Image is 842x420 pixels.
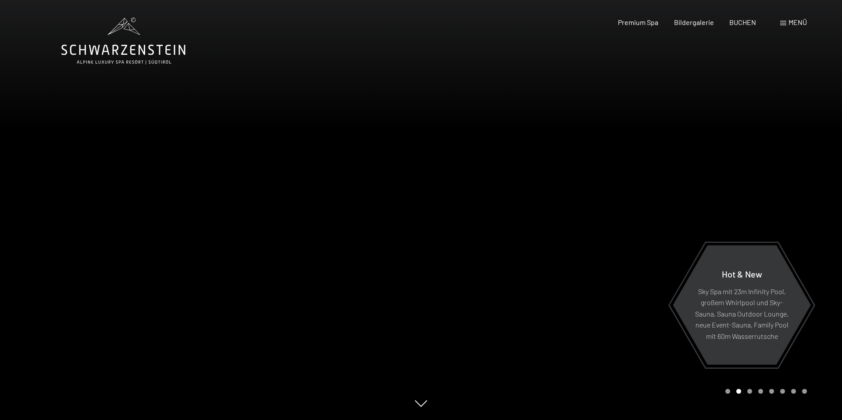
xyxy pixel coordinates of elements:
div: Carousel Page 4 [758,389,763,394]
div: Carousel Page 6 [780,389,785,394]
div: Carousel Page 7 [791,389,796,394]
span: Hot & New [722,268,762,279]
div: Carousel Page 8 [802,389,807,394]
div: Carousel Page 1 [725,389,730,394]
div: Carousel Page 2 (Current Slide) [736,389,741,394]
a: BUCHEN [729,18,756,26]
div: Carousel Pagination [722,389,807,394]
div: Carousel Page 5 [769,389,774,394]
div: Carousel Page 3 [747,389,752,394]
span: Menü [788,18,807,26]
a: Premium Spa [618,18,658,26]
p: Sky Spa mit 23m Infinity Pool, großem Whirlpool und Sky-Sauna, Sauna Outdoor Lounge, neue Event-S... [694,285,789,342]
a: Bildergalerie [674,18,714,26]
a: Hot & New Sky Spa mit 23m Infinity Pool, großem Whirlpool und Sky-Sauna, Sauna Outdoor Lounge, ne... [672,245,811,365]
